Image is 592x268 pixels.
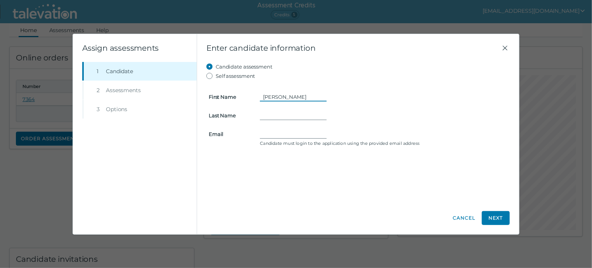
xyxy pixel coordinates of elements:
button: 1Candidate [84,62,197,81]
clr-control-helper: Candidate must login to the application using the provided email address [260,140,507,146]
span: Candidate [106,67,133,75]
label: Email [204,131,255,137]
div: 1 [97,67,103,75]
span: Enter candidate information [206,43,500,53]
clr-wizard-title: Assign assessments [82,43,159,53]
label: Candidate assessment [216,62,272,71]
label: First Name [204,94,255,100]
label: Last Name [204,112,255,119]
button: Close [500,43,510,53]
button: Next [482,211,510,225]
label: Self assessment [216,71,255,81]
button: Cancel [452,211,476,225]
nav: Wizard steps [82,62,197,119]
